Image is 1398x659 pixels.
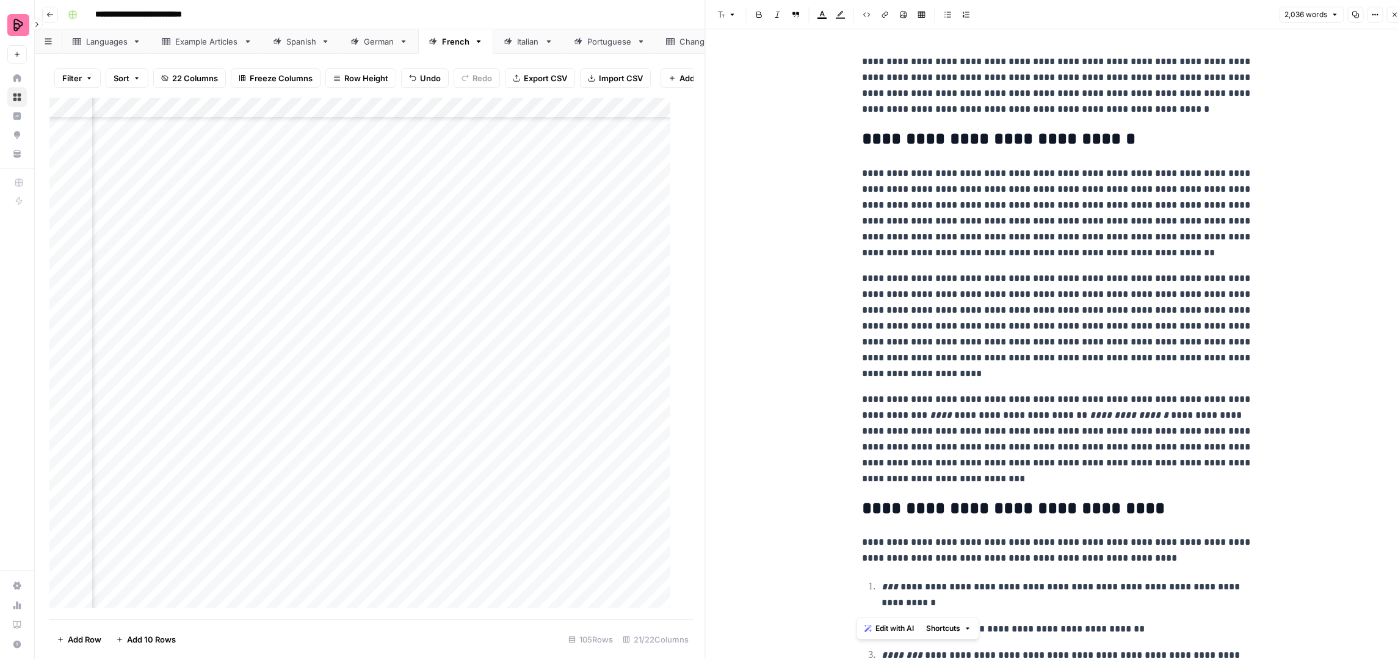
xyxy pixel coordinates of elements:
[86,35,128,48] div: Languages
[109,630,183,649] button: Add 10 Rows
[7,615,27,635] a: Learning Hub
[7,10,27,40] button: Workspace: Preply
[7,595,27,615] a: Usage
[473,72,492,84] span: Redo
[563,630,618,649] div: 105 Rows
[661,68,734,88] button: Add Column
[7,14,29,36] img: Preply Logo
[926,623,960,634] span: Shortcuts
[563,29,656,54] a: Portuguese
[151,29,263,54] a: Example Articles
[454,68,500,88] button: Redo
[172,72,218,84] span: 22 Columns
[517,35,540,48] div: Italian
[493,29,563,54] a: Italian
[263,29,340,54] a: Spanish
[587,35,632,48] div: Portuguese
[153,68,226,88] button: 22 Columns
[68,633,101,646] span: Add Row
[679,72,726,84] span: Add Column
[62,29,151,54] a: Languages
[656,29,747,54] a: ChangeLog
[442,35,469,48] div: French
[418,29,493,54] a: French
[1284,9,1327,20] span: 2,036 words
[62,72,82,84] span: Filter
[7,635,27,654] button: Help + Support
[344,72,388,84] span: Row Height
[524,72,567,84] span: Export CSV
[250,72,313,84] span: Freeze Columns
[7,576,27,595] a: Settings
[505,68,575,88] button: Export CSV
[127,633,176,646] span: Add 10 Rows
[599,72,643,84] span: Import CSV
[325,68,396,88] button: Row Height
[364,35,394,48] div: German
[49,630,109,649] button: Add Row
[54,68,101,88] button: Filter
[114,72,129,84] span: Sort
[340,29,418,54] a: German
[921,621,976,636] button: Shortcuts
[7,106,27,126] a: Insights
[231,68,321,88] button: Freeze Columns
[401,68,449,88] button: Undo
[7,68,27,88] a: Home
[860,621,919,636] button: Edit with AI
[7,125,27,145] a: Opportunities
[7,144,27,164] a: Your Data
[875,623,914,634] span: Edit with AI
[106,68,148,88] button: Sort
[618,630,694,649] div: 21/22 Columns
[1279,7,1344,23] button: 2,036 words
[679,35,723,48] div: ChangeLog
[420,72,441,84] span: Undo
[580,68,651,88] button: Import CSV
[175,35,239,48] div: Example Articles
[286,35,316,48] div: Spanish
[7,87,27,107] a: Browse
